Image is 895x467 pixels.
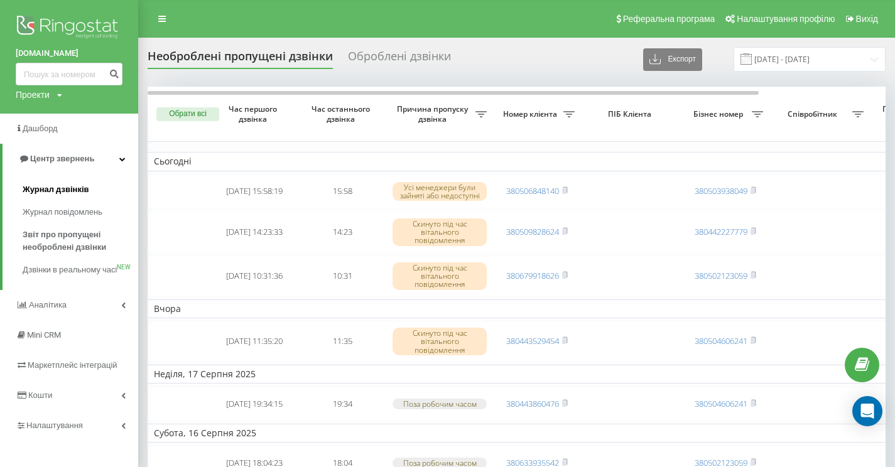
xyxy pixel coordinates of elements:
[737,14,835,24] span: Налаштування профілю
[592,109,671,119] span: ПІБ Клієнта
[210,255,298,297] td: [DATE] 10:31:36
[298,321,386,362] td: 11:35
[220,104,288,124] span: Час першого дзвінка
[688,109,752,119] span: Бізнес номер
[506,398,559,409] a: 380443860476
[695,398,747,409] a: 380504606241
[16,89,50,101] div: Проекти
[393,182,487,201] div: Усі менеджери були зайняті або недоступні
[210,321,298,362] td: [DATE] 11:35:20
[308,104,376,124] span: Час останнього дзвінка
[23,178,138,201] a: Журнал дзвінків
[852,396,882,426] div: Open Intercom Messenger
[210,386,298,421] td: [DATE] 19:34:15
[27,330,61,340] span: Mini CRM
[393,104,475,124] span: Причина пропуску дзвінка
[695,270,747,281] a: 380502123059
[348,50,451,69] div: Оброблені дзвінки
[156,107,219,121] button: Обрати всі
[856,14,878,24] span: Вихід
[643,48,702,71] button: Експорт
[506,335,559,346] a: 380443529454
[623,14,715,24] span: Реферальна програма
[16,63,122,85] input: Пошук за номером
[23,206,102,218] span: Журнал повідомлень
[16,47,122,60] a: [DOMAIN_NAME]
[3,144,138,174] a: Центр звернень
[695,335,747,346] a: 380504606241
[298,212,386,253] td: 14:23
[393,399,487,409] div: Поза робочим часом
[26,421,83,430] span: Налаштування
[393,328,487,355] div: Скинуто під час вітального повідомлення
[393,262,487,290] div: Скинуто під час вітального повідомлення
[210,212,298,253] td: [DATE] 14:23:33
[298,174,386,209] td: 15:58
[506,270,559,281] a: 380679918626
[506,226,559,237] a: 380509828624
[506,185,559,196] a: 380506848140
[776,109,852,119] span: Співробітник
[30,154,94,163] span: Центр звернень
[298,255,386,297] td: 10:31
[23,228,132,254] span: Звіт про пропущені необроблені дзвінки
[210,174,298,209] td: [DATE] 15:58:19
[499,109,563,119] span: Номер клієнта
[23,223,138,259] a: Звіт про пропущені необроблені дзвінки
[23,259,138,281] a: Дзвінки в реальному часіNEW
[298,386,386,421] td: 19:34
[23,183,89,196] span: Журнал дзвінків
[29,300,67,309] span: Аналiтика
[393,218,487,246] div: Скинуто під час вітального повідомлення
[23,264,117,276] span: Дзвінки в реальному часі
[16,13,122,44] img: Ringostat logo
[148,50,333,69] div: Необроблені пропущені дзвінки
[695,226,747,237] a: 380442227779
[23,124,58,133] span: Дашборд
[28,390,52,400] span: Кошти
[695,185,747,196] a: 380503938049
[28,360,117,370] span: Маркетплейс інтеграцій
[23,201,138,223] a: Журнал повідомлень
